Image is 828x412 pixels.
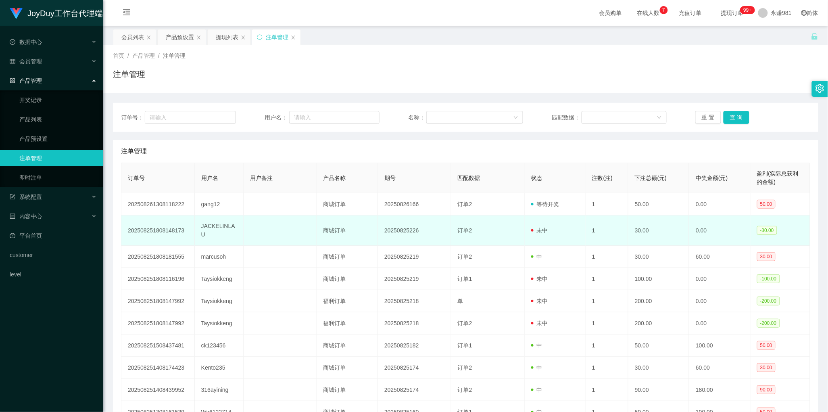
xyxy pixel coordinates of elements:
td: 1 [586,312,628,335]
td: 90.00 [628,379,689,401]
a: 注单管理 [19,150,97,166]
span: 会员管理 [10,58,42,65]
td: Taysiokkeng [195,290,244,312]
td: 0.00 [689,215,750,246]
td: 202508251408439952 [121,379,195,401]
td: 60.00 [689,246,750,268]
td: 商城订单 [317,246,378,268]
span: 数据中心 [10,39,42,45]
i: 图标: check-circle-o [10,39,15,45]
td: 商城订单 [317,357,378,379]
td: 180.00 [689,379,750,401]
td: gang12 [195,193,244,215]
td: 0.00 [689,268,750,290]
td: 200.00 [628,312,689,335]
td: JACKELINLAU [195,215,244,246]
span: 未中 [531,320,548,326]
td: 1 [586,193,628,215]
span: 状态 [531,175,542,181]
span: 充值订单 [675,10,706,16]
i: 图标: down [513,115,518,121]
a: JoyDuy工作台代理端 [10,10,103,16]
a: 图标: dashboard平台首页 [10,228,97,244]
td: Taysiokkeng [195,312,244,335]
span: 中奖金额(元) [696,175,728,181]
span: 订单2 [458,387,472,393]
h1: JoyDuy工作台代理端 [27,0,103,26]
span: 中 [531,253,542,260]
a: 产品预设置 [19,131,97,147]
span: 注单管理 [121,146,147,156]
i: 图标: close [241,35,246,40]
p: 7 [662,6,665,14]
span: 90.00 [757,385,776,394]
td: 0.00 [689,290,750,312]
span: 下注总额(元) [635,175,667,181]
span: 未中 [531,276,548,282]
img: logo.9652507e.png [10,8,23,19]
td: 20250825218 [378,312,451,335]
i: 图标: down [657,115,662,121]
button: 重 置 [695,111,721,124]
sup: 7 [660,6,668,14]
td: 202508251508437481 [121,335,195,357]
td: 30.00 [628,246,689,268]
span: 匹配数据 [458,175,480,181]
td: 100.00 [628,268,689,290]
span: 50.00 [757,200,776,209]
td: 202508251408174423 [121,357,195,379]
td: 1 [586,290,628,312]
span: 名称： [408,113,426,122]
td: 商城订单 [317,379,378,401]
span: 注数(注) [592,175,613,181]
span: / [158,52,160,59]
span: 30.00 [757,252,776,261]
a: 产品列表 [19,111,97,128]
td: 商城订单 [317,335,378,357]
i: 图标: table [10,59,15,64]
i: 图标: unlock [811,33,818,40]
td: 50.00 [628,335,689,357]
span: 用户名： [265,113,289,122]
span: 50.00 [757,341,776,350]
div: 会员列表 [121,29,144,45]
span: 订单1 [458,342,472,349]
i: 图标: close [146,35,151,40]
td: 316ayining [195,379,244,401]
span: 内容中心 [10,213,42,220]
div: 产品预设置 [166,29,194,45]
span: 盈利(实际总获利的金额) [757,170,799,185]
td: 0.00 [689,312,750,335]
i: 图标: setting [815,84,824,93]
div: 提现列表 [216,29,238,45]
td: 20250826166 [378,193,451,215]
span: 订单1 [458,276,472,282]
span: 用户名 [201,175,218,181]
td: 202508251808147992 [121,312,195,335]
span: 产品管理 [10,77,42,84]
span: 首页 [113,52,124,59]
td: 20250825219 [378,246,451,268]
span: 注单管理 [163,52,186,59]
sup: 206 [740,6,755,14]
td: Taysiokkeng [195,268,244,290]
input: 请输入 [289,111,380,124]
i: 图标: profile [10,213,15,219]
td: 商城订单 [317,215,378,246]
td: 202508251808181555 [121,246,195,268]
span: -100.00 [757,274,780,283]
td: 20250825174 [378,357,451,379]
td: 1 [586,246,628,268]
i: 图标: close [196,35,201,40]
span: / [127,52,129,59]
h1: 注单管理 [113,68,145,80]
div: 注单管理 [266,29,288,45]
span: 未中 [531,227,548,234]
a: 即时注单 [19,169,97,186]
td: 商城订单 [317,193,378,215]
a: 开奖记录 [19,92,97,108]
span: 用户备注 [250,175,273,181]
i: 图标: close [291,35,296,40]
span: 系统配置 [10,194,42,200]
span: 30.00 [757,363,776,372]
